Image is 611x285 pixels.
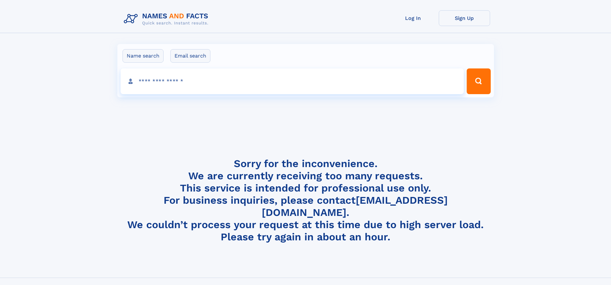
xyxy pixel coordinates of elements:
[121,10,214,28] img: Logo Names and Facts
[439,10,490,26] a: Sign Up
[467,68,490,94] button: Search Button
[121,68,464,94] input: search input
[170,49,210,63] label: Email search
[121,157,490,243] h4: Sorry for the inconvenience. We are currently receiving too many requests. This service is intend...
[262,194,448,218] a: [EMAIL_ADDRESS][DOMAIN_NAME]
[123,49,164,63] label: Name search
[387,10,439,26] a: Log In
